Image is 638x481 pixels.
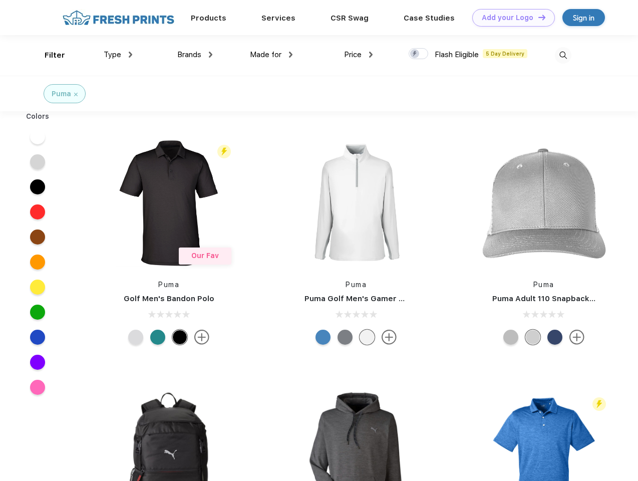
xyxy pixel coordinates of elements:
[289,136,423,270] img: func=resize&h=266
[331,14,369,23] a: CSR Swag
[533,281,554,289] a: Puma
[150,330,165,345] div: Green Lagoon
[435,50,479,59] span: Flash Eligible
[344,50,362,59] span: Price
[592,397,606,411] img: flash_active_toggle.svg
[129,52,132,58] img: dropdown.png
[538,15,545,20] img: DT
[503,330,518,345] div: Quarry with Brt Whit
[191,252,219,260] span: Our Fav
[360,330,375,345] div: Bright White
[477,136,610,270] img: func=resize&h=266
[209,52,212,58] img: dropdown.png
[289,52,292,58] img: dropdown.png
[346,281,367,289] a: Puma
[19,111,57,122] div: Colors
[217,145,231,158] img: flash_active_toggle.svg
[547,330,562,345] div: Peacoat with Qut Shd
[177,50,201,59] span: Brands
[250,50,281,59] span: Made for
[569,330,584,345] img: more.svg
[555,47,571,64] img: desktop_search.svg
[304,294,463,303] a: Puma Golf Men's Gamer Golf Quarter-Zip
[382,330,397,345] img: more.svg
[124,294,214,303] a: Golf Men's Bandon Polo
[104,50,121,59] span: Type
[128,330,143,345] div: High Rise
[482,14,533,22] div: Add your Logo
[338,330,353,345] div: Quiet Shade
[261,14,295,23] a: Services
[562,9,605,26] a: Sign in
[158,281,179,289] a: Puma
[172,330,187,345] div: Puma Black
[483,49,527,58] span: 5 Day Delivery
[102,136,235,270] img: func=resize&h=266
[194,330,209,345] img: more.svg
[369,52,373,58] img: dropdown.png
[45,50,65,61] div: Filter
[52,89,71,99] div: Puma
[60,9,177,27] img: fo%20logo%202.webp
[191,14,226,23] a: Products
[74,93,78,96] img: filter_cancel.svg
[525,330,540,345] div: Quarry Brt Whit
[573,12,594,24] div: Sign in
[315,330,331,345] div: Bright Cobalt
